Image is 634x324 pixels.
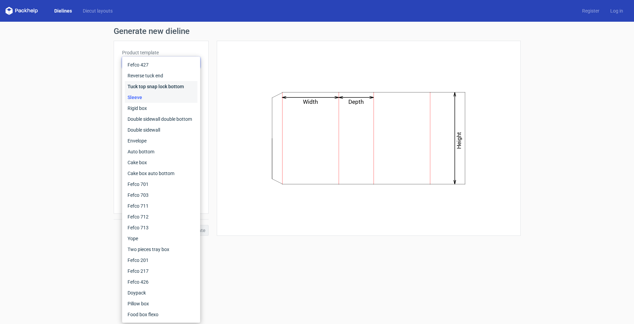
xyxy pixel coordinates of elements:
text: Height [456,132,462,149]
div: Fefco 217 [125,266,197,277]
div: Fefco 712 [125,211,197,222]
h1: Generate new dieline [114,27,521,35]
a: Log in [605,7,629,14]
div: Cake box auto bottom [125,168,197,179]
text: Depth [348,98,364,105]
div: Food box flexo [125,309,197,320]
div: Fefco 711 [125,201,197,211]
div: Fefco 713 [125,222,197,233]
a: Dielines [49,7,77,14]
text: Width [303,98,318,105]
div: Fefco 427 [125,59,197,70]
div: Yope [125,233,197,244]
div: Two pieces tray box [125,244,197,255]
a: Register [577,7,605,14]
label: Product template [122,49,200,56]
div: Reverse tuck end [125,70,197,81]
div: Cake box [125,157,197,168]
div: Rigid box [125,103,197,114]
div: Fefco 703 [125,190,197,201]
div: Envelope [125,135,197,146]
div: Double sidewall double bottom [125,114,197,125]
a: Diecut layouts [77,7,118,14]
div: Pillow box [125,298,197,309]
div: Auto bottom [125,146,197,157]
div: Sleeve [125,92,197,103]
div: Fefco 201 [125,255,197,266]
div: Double sidewall [125,125,197,135]
div: Fefco 426 [125,277,197,287]
div: Doypack [125,287,197,298]
div: Fefco 701 [125,179,197,190]
div: Tuck top snap lock bottom [125,81,197,92]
